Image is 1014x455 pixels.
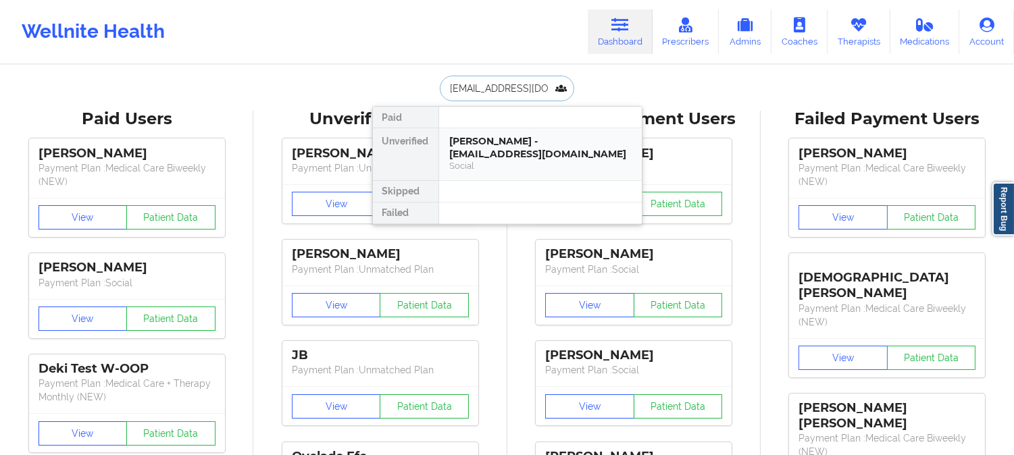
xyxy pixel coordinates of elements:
[126,421,216,446] button: Patient Data
[798,205,888,230] button: View
[292,363,469,377] p: Payment Plan : Unmatched Plan
[39,205,128,230] button: View
[634,394,723,419] button: Patient Data
[373,107,438,128] div: Paid
[39,361,216,377] div: Deki Test W-OOP
[798,161,975,188] p: Payment Plan : Medical Care Biweekly (NEW)
[828,9,890,54] a: Therapists
[545,263,722,276] p: Payment Plan : Social
[719,9,771,54] a: Admins
[292,348,469,363] div: JB
[292,146,469,161] div: [PERSON_NAME]
[798,346,888,370] button: View
[450,135,631,160] div: [PERSON_NAME] - [EMAIL_ADDRESS][DOMAIN_NAME]
[887,346,976,370] button: Patient Data
[798,260,975,301] div: [DEMOGRAPHIC_DATA][PERSON_NAME]
[890,9,960,54] a: Medications
[292,263,469,276] p: Payment Plan : Unmatched Plan
[373,203,438,224] div: Failed
[634,192,723,216] button: Patient Data
[588,9,653,54] a: Dashboard
[545,348,722,363] div: [PERSON_NAME]
[545,293,634,317] button: View
[263,109,497,130] div: Unverified Users
[545,394,634,419] button: View
[798,146,975,161] div: [PERSON_NAME]
[126,306,216,331] button: Patient Data
[798,400,975,431] div: [PERSON_NAME] [PERSON_NAME]
[39,161,216,188] p: Payment Plan : Medical Care Biweekly (NEW)
[39,421,128,446] button: View
[39,146,216,161] div: [PERSON_NAME]
[292,161,469,175] p: Payment Plan : Unmatched Plan
[545,246,722,262] div: [PERSON_NAME]
[39,306,128,331] button: View
[292,394,381,419] button: View
[292,246,469,262] div: [PERSON_NAME]
[959,9,1014,54] a: Account
[292,293,381,317] button: View
[373,181,438,203] div: Skipped
[39,260,216,275] div: [PERSON_NAME]
[39,276,216,290] p: Payment Plan : Social
[292,192,381,216] button: View
[450,160,631,171] div: Social
[770,109,1005,130] div: Failed Payment Users
[887,205,976,230] button: Patient Data
[992,182,1014,236] a: Report Bug
[771,9,828,54] a: Coaches
[545,363,722,377] p: Payment Plan : Social
[653,9,719,54] a: Prescribers
[126,205,216,230] button: Patient Data
[39,377,216,404] p: Payment Plan : Medical Care + Therapy Monthly (NEW)
[380,293,469,317] button: Patient Data
[9,109,244,130] div: Paid Users
[380,394,469,419] button: Patient Data
[373,128,438,181] div: Unverified
[798,302,975,329] p: Payment Plan : Medical Care Biweekly (NEW)
[634,293,723,317] button: Patient Data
